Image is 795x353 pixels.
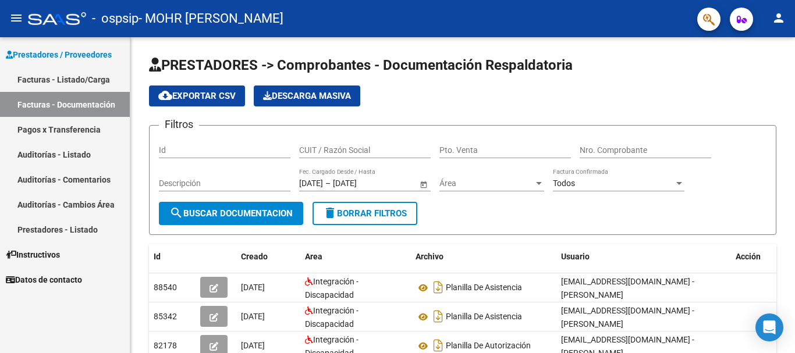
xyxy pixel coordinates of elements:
mat-icon: search [169,206,183,220]
button: Borrar Filtros [313,202,417,225]
span: Área [439,179,534,188]
span: 88540 [154,283,177,292]
span: Prestadores / Proveedores [6,48,112,61]
span: – [325,179,331,188]
datatable-header-cell: Archivo [411,244,556,269]
button: Buscar Documentacion [159,202,303,225]
mat-icon: cloud_download [158,88,172,102]
span: [EMAIL_ADDRESS][DOMAIN_NAME] - [PERSON_NAME] [561,277,694,299]
span: Descarga Masiva [263,91,351,101]
span: Integración - Discapacidad [305,306,359,329]
span: Borrar Filtros [323,208,407,219]
span: Datos de contacto [6,273,82,286]
mat-icon: person [772,11,786,25]
span: Exportar CSV [158,91,236,101]
span: Todos [553,179,575,188]
input: End date [333,179,390,188]
span: 85342 [154,312,177,321]
button: Open calendar [417,178,430,190]
span: PRESTADORES -> Comprobantes - Documentación Respaldatoria [149,57,573,73]
h3: Filtros [159,116,199,133]
span: Acción [736,252,761,261]
button: Exportar CSV [149,85,245,106]
span: Buscar Documentacion [169,208,293,219]
datatable-header-cell: Usuario [556,244,731,269]
span: Creado [241,252,268,261]
span: - MOHR [PERSON_NAME] [139,6,283,31]
app-download-masive: Descarga masiva de comprobantes (adjuntos) [254,85,360,106]
span: Planilla De Asistencia [446,283,522,293]
input: Start date [299,179,323,188]
span: Id [154,252,161,261]
span: [EMAIL_ADDRESS][DOMAIN_NAME] - [PERSON_NAME] [561,306,694,329]
span: Integración - Discapacidad [305,277,359,299]
span: 82178 [154,341,177,350]
datatable-header-cell: Acción [731,244,789,269]
button: Descarga Masiva [254,85,360,106]
span: Instructivos [6,248,60,261]
mat-icon: delete [323,206,337,220]
div: Open Intercom Messenger [755,313,783,341]
span: [DATE] [241,341,265,350]
span: Planilla De Asistencia [446,312,522,322]
span: Area [305,252,322,261]
i: Descargar documento [431,307,446,326]
i: Descargar documento [431,278,446,297]
span: Planilla De Autorización [446,341,531,351]
datatable-header-cell: Creado [236,244,300,269]
span: Archivo [416,252,443,261]
span: Usuario [561,252,590,261]
mat-icon: menu [9,11,23,25]
datatable-header-cell: Area [300,244,411,269]
span: - ospsip [92,6,139,31]
datatable-header-cell: Id [149,244,196,269]
span: [DATE] [241,283,265,292]
span: [DATE] [241,312,265,321]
